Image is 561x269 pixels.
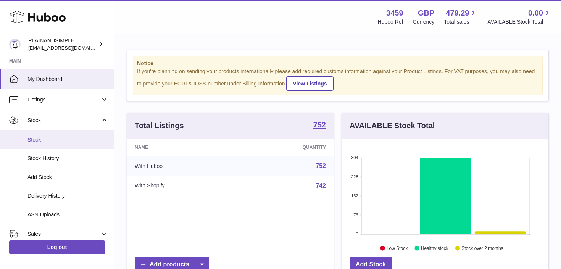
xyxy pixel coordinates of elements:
[528,8,543,18] span: 0.00
[444,8,478,26] a: 479.29 Total sales
[487,18,552,26] span: AVAILABLE Stock Total
[444,18,478,26] span: Total sales
[9,240,105,254] a: Log out
[137,68,538,91] div: If you're planning on sending your products internationally please add required customs informati...
[239,139,334,156] th: Quantity
[127,156,239,176] td: With Huboo
[27,117,100,124] span: Stock
[27,211,108,218] span: ASN Uploads
[137,60,538,67] strong: Notice
[351,174,358,179] text: 228
[316,182,326,189] a: 742
[27,174,108,181] span: Add Stock
[386,8,403,18] strong: 3459
[413,18,435,26] div: Currency
[27,136,108,143] span: Stock
[487,8,552,26] a: 0.00 AVAILABLE Stock Total
[356,232,358,236] text: 0
[351,155,358,160] text: 304
[135,121,184,131] h3: Total Listings
[27,230,100,238] span: Sales
[353,213,358,217] text: 76
[378,18,403,26] div: Huboo Ref
[127,176,239,196] td: With Shopify
[446,8,469,18] span: 479.29
[9,39,21,50] img: duco@plainandsimple.com
[316,163,326,169] a: 752
[286,76,333,91] a: View Listings
[418,8,434,18] strong: GBP
[27,192,108,200] span: Delivery History
[28,37,97,52] div: PLAINANDSIMPLE
[351,193,358,198] text: 152
[127,139,239,156] th: Name
[350,121,435,131] h3: AVAILABLE Stock Total
[313,121,326,130] a: 752
[421,245,449,251] text: Healthy stock
[27,155,108,162] span: Stock History
[313,121,326,129] strong: 752
[461,245,503,251] text: Stock over 2 months
[27,76,108,83] span: My Dashboard
[28,45,112,51] span: [EMAIL_ADDRESS][DOMAIN_NAME]
[27,96,100,103] span: Listings
[387,245,408,251] text: Low Stock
